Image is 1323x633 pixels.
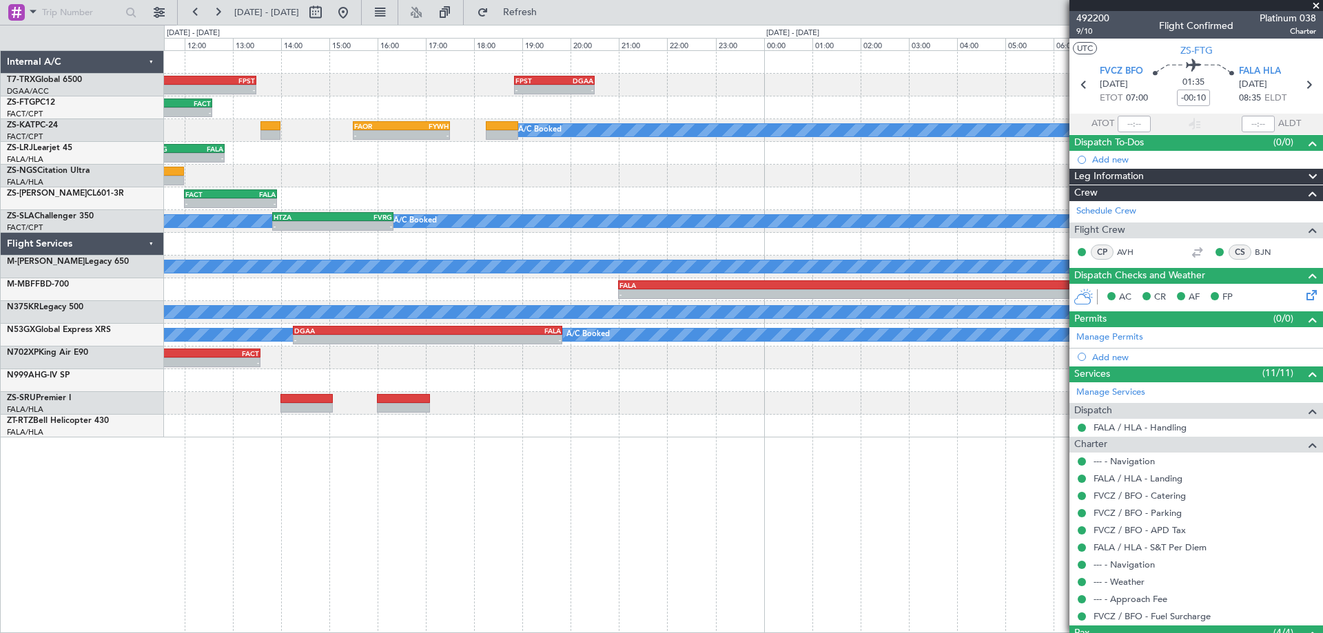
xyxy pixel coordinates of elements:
[186,154,223,162] div: -
[7,132,43,142] a: FACT/CPT
[515,76,555,85] div: FPST
[1094,422,1187,433] a: FALA / HLA - Handling
[1074,185,1098,201] span: Crew
[1005,38,1054,50] div: 05:00
[1118,116,1151,132] input: --:--
[7,371,70,380] a: N999AHG-IV SP
[619,38,667,50] div: 21:00
[427,326,561,335] div: FALA
[7,177,43,187] a: FALA/HLA
[1092,351,1316,363] div: Add new
[1222,291,1233,304] span: FP
[401,131,448,139] div: -
[667,38,715,50] div: 22:00
[138,108,211,116] div: -
[1100,78,1128,92] span: [DATE]
[281,38,329,50] div: 14:00
[274,222,333,230] div: -
[1092,154,1316,165] div: Add new
[333,222,392,230] div: -
[7,326,35,334] span: N53GX
[1119,291,1131,304] span: AC
[7,394,71,402] a: ZS-SRUPremier I
[401,122,448,130] div: FYWH
[427,335,561,344] div: -
[7,76,82,84] a: T7-TRXGlobal 6500
[1074,135,1144,151] span: Dispatch To-Dos
[1074,222,1125,238] span: Flight Crew
[7,280,69,289] a: M-MBFFBD-700
[7,121,35,129] span: ZS-KAT
[571,38,619,50] div: 20:00
[7,121,58,129] a: ZS-KATPC-24
[233,38,281,50] div: 13:00
[149,154,186,162] div: -
[333,213,392,221] div: FVRG
[7,167,37,175] span: ZS-NGS
[378,38,426,50] div: 16:00
[1091,117,1114,131] span: ATOT
[168,85,256,94] div: -
[764,38,812,50] div: 00:00
[7,303,39,311] span: N375KR
[1229,245,1251,260] div: CS
[1094,473,1182,484] a: FALA / HLA - Landing
[149,145,186,153] div: FAKG
[1094,455,1155,467] a: --- - Navigation
[1074,169,1144,185] span: Leg Information
[866,290,1112,298] div: -
[7,154,43,165] a: FALA/HLA
[7,371,41,380] span: N999AH
[1278,117,1301,131] span: ALDT
[354,122,401,130] div: FAOR
[1117,246,1148,258] a: AVH
[185,190,230,198] div: FACT
[125,349,259,357] div: FACT
[1076,11,1109,25] span: 492200
[7,280,40,289] span: M-MBFF
[7,417,109,425] a: ZT-RTZBell Helicopter 430
[1264,92,1286,105] span: ELDT
[1074,403,1112,419] span: Dispatch
[957,38,1005,50] div: 04:00
[7,167,90,175] a: ZS-NGSCitation Ultra
[1260,11,1316,25] span: Platinum 038
[1260,25,1316,37] span: Charter
[1126,92,1148,105] span: 07:00
[866,281,1112,289] div: LSGG
[7,98,55,107] a: ZS-FTGPC12
[1239,65,1281,79] span: FALA HLA
[7,98,35,107] span: ZS-FTG
[426,38,474,50] div: 17:00
[1094,541,1207,553] a: FALA / HLA - S&T Per Diem
[1094,593,1167,605] a: --- - Approach Fee
[7,326,111,334] a: N53GXGlobal Express XRS
[1273,135,1293,149] span: (0/0)
[474,38,522,50] div: 18:00
[354,131,401,139] div: -
[1074,366,1110,382] span: Services
[1094,524,1186,536] a: FVCZ / BFO - APD Tax
[7,76,35,84] span: T7-TRX
[1180,43,1213,58] span: ZS-FTG
[1239,92,1261,105] span: 08:35
[518,120,562,141] div: A/C Booked
[1073,42,1097,54] button: UTC
[1054,38,1102,50] div: 06:00
[294,326,428,335] div: DGAA
[274,213,333,221] div: HTZA
[1189,291,1200,304] span: AF
[7,258,85,266] span: M-[PERSON_NAME]
[1094,576,1145,588] a: --- - Weather
[1094,507,1182,519] a: FVCZ / BFO - Parking
[1154,291,1166,304] span: CR
[1100,92,1122,105] span: ETOT
[716,38,764,50] div: 23:00
[125,358,259,366] div: -
[7,144,33,152] span: ZS-LRJ
[491,8,549,17] span: Refresh
[1273,311,1293,326] span: (0/0)
[1074,437,1107,453] span: Charter
[1074,268,1205,284] span: Dispatch Checks and Weather
[7,349,88,357] a: N702XPKing Air E90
